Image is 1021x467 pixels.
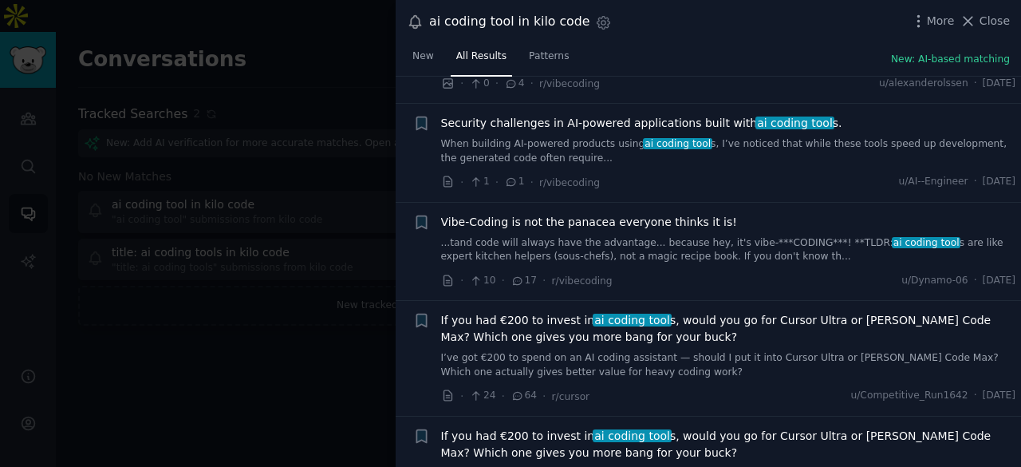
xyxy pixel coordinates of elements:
span: 64 [510,389,537,403]
span: · [974,175,977,189]
a: If you had €200 to invest inai coding tools, would you go for Cursor Ultra or [PERSON_NAME] Code ... [441,428,1016,461]
a: Patterns [523,44,574,77]
span: 24 [469,389,495,403]
span: u/AI--Engineer [898,175,968,189]
span: u/Competitive_Run1642 [850,389,968,403]
a: Security challenges in AI-powered applications built withai coding tools. [441,115,842,132]
span: ai coding tool [593,314,671,327]
button: New: AI-based matching [891,53,1010,67]
span: · [495,174,499,191]
span: 1 [469,175,489,189]
span: If you had €200 to invest in s, would you go for Cursor Ultra or [PERSON_NAME] Code Max? Which on... [441,428,1016,461]
span: · [460,75,463,92]
button: Close [960,13,1010,30]
span: · [460,272,463,289]
span: 0 [469,77,489,91]
span: u/Dynamo-06 [901,274,968,288]
span: · [502,272,505,289]
span: · [460,388,463,405]
span: · [502,388,505,405]
a: If you had €200 to invest inai coding tools, would you go for Cursor Ultra or [PERSON_NAME] Code ... [441,312,1016,346]
span: u/alexanderolssen [879,77,968,91]
span: Patterns [529,49,569,64]
a: New [407,44,440,77]
span: [DATE] [983,389,1015,403]
span: · [495,75,499,92]
a: Vibe-Coding is not the panacea everyone thinks it is! [441,214,737,231]
a: I’ve got €200 to spend on an AI coding assistant — should I put it into Cursor Ultra or [PERSON_N... [441,351,1016,379]
span: [DATE] [983,77,1015,91]
span: 1 [504,175,524,189]
span: If you had €200 to invest in s, would you go for Cursor Ultra or [PERSON_NAME] Code Max? Which on... [441,312,1016,346]
span: [DATE] [983,175,1015,189]
span: [DATE] [983,274,1015,288]
span: · [530,75,534,92]
a: All Results [451,44,512,77]
span: · [460,174,463,191]
a: ...tand code will always have the advantage... because hey, it's vibe-***CODING***! **TLDR:ai cod... [441,236,1016,264]
span: · [542,388,546,405]
a: When building AI-powered products usingai coding tools, I’ve noticed that while these tools speed... [441,137,1016,165]
span: · [974,274,977,288]
span: · [974,389,977,403]
span: · [530,174,534,191]
span: ai coding tool [643,138,712,149]
span: 10 [469,274,495,288]
span: 4 [504,77,524,91]
span: r/cursor [552,391,590,402]
span: ai coding tool [755,117,834,129]
span: r/vibecoding [552,275,613,287]
span: Close [980,13,1010,30]
span: Security challenges in AI-powered applications built with s. [441,115,842,132]
span: r/vibecoding [539,78,600,89]
div: ai coding tool in kilo code [429,12,589,32]
span: r/vibecoding [539,177,600,188]
span: All Results [456,49,507,64]
span: New [412,49,434,64]
span: More [927,13,955,30]
button: More [910,13,955,30]
span: 17 [510,274,537,288]
span: ai coding tool [593,429,671,442]
span: · [974,77,977,91]
span: ai coding tool [892,237,960,248]
span: · [542,272,546,289]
